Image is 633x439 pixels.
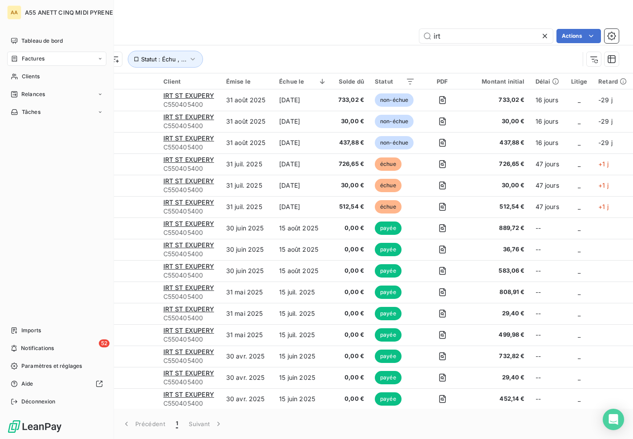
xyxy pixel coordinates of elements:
span: Factures [22,55,45,63]
div: Solde dû [337,78,364,85]
span: 889,72 € [470,224,524,233]
span: payée [375,392,402,406]
span: Clients [22,72,40,81]
span: 29,40 € [470,309,524,318]
span: IRT ST EXUPERY [163,262,214,270]
td: [DATE] [274,175,332,196]
div: Échue le [279,78,327,85]
span: _ [578,267,580,274]
span: échue [375,179,402,192]
span: Aide [21,380,33,388]
span: 733,02 € [470,96,524,105]
span: +1 j [598,181,609,189]
span: IRT ST EXUPERY [163,198,214,206]
td: 30 juin 2025 [221,239,274,260]
td: [DATE] [274,153,332,175]
span: _ [578,310,580,317]
span: 0,00 € [337,309,364,318]
div: PDF [426,78,459,85]
span: payée [375,350,402,363]
div: AA [7,5,21,20]
span: Paramètres et réglages [21,362,82,370]
td: 31 mai 2025 [221,324,274,346]
span: non-échue [375,115,414,128]
span: IRT ST EXUPERY [163,220,214,227]
div: Litige [571,78,588,85]
span: Notifications [21,344,54,352]
span: C550405400 [163,185,215,194]
span: 808,91 € [470,288,524,297]
td: -- [530,282,565,303]
span: _ [578,374,580,381]
td: 15 août 2025 [274,217,332,239]
span: C550405400 [163,250,215,258]
span: 437,88 € [470,138,524,147]
button: 1 [170,415,183,433]
span: C550405400 [163,164,215,173]
span: Statut : Échu , ... [141,56,187,63]
td: -- [530,388,565,410]
td: 16 jours [530,111,565,132]
span: -29 j [598,96,613,104]
td: 30 avr. 2025 [221,367,274,388]
td: 31 août 2025 [221,89,274,111]
span: 512,54 € [337,202,364,211]
span: _ [578,246,580,253]
span: payée [375,222,402,235]
span: _ [578,352,580,360]
span: IRT ST EXUPERY [163,156,214,163]
span: C550405400 [163,271,215,280]
td: [DATE] [274,132,332,153]
div: Statut [375,78,415,85]
span: 512,54 € [470,202,524,211]
td: 15 juil. 2025 [274,303,332,324]
td: 15 juil. 2025 [274,324,332,346]
span: 0,00 € [337,352,364,361]
td: 15 août 2025 [274,239,332,260]
span: _ [578,96,580,104]
span: _ [578,203,580,210]
td: 31 juil. 2025 [221,175,274,196]
span: _ [578,395,580,403]
span: C550405400 [163,314,215,322]
span: _ [578,288,580,296]
img: Logo LeanPay [7,419,62,434]
div: Émise le [226,78,268,85]
span: IRT ST EXUPERY [163,369,214,377]
span: 30,00 € [470,181,524,190]
span: C550405400 [163,143,215,152]
span: non-échue [375,93,414,107]
div: Client [163,78,215,85]
td: [DATE] [274,196,332,217]
td: 15 juin 2025 [274,346,332,367]
td: 15 juin 2025 [274,367,332,388]
span: C550405400 [163,100,215,109]
td: 47 jours [530,196,565,217]
span: Tâches [22,108,41,116]
td: 47 jours [530,175,565,196]
td: -- [530,303,565,324]
span: IRT ST EXUPERY [163,241,214,249]
span: payée [375,264,402,278]
td: 31 juil. 2025 [221,153,274,175]
td: 30 avr. 2025 [221,346,274,367]
span: 0,00 € [337,330,364,339]
span: IRT ST EXUPERY [163,326,214,334]
td: 31 mai 2025 [221,282,274,303]
span: 0,00 € [337,395,364,403]
span: C550405400 [163,399,215,408]
td: 16 jours [530,89,565,111]
span: _ [578,224,580,232]
td: 31 juil. 2025 [221,196,274,217]
td: 31 août 2025 [221,111,274,132]
span: 437,88 € [337,138,364,147]
span: +1 j [598,160,609,168]
span: 0,00 € [337,245,364,254]
td: -- [530,239,565,260]
span: payée [375,371,402,384]
span: 583,06 € [470,266,524,275]
span: C550405400 [163,121,215,130]
span: C550405400 [163,228,215,237]
td: -- [530,324,565,346]
span: IRT ST EXUPERY [163,305,214,313]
